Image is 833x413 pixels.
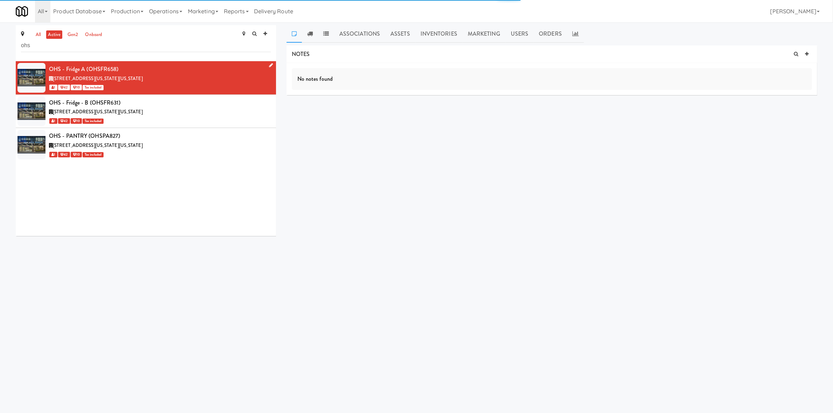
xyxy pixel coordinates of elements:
a: Inventories [415,25,463,43]
a: onboard [83,30,104,39]
a: all [34,30,43,39]
li: OHS - Fridge - B (OHSFR631)[STREET_ADDRESS][US_STATE][US_STATE] 1 42 10Tax included [16,95,276,128]
li: OHS - PANTRY (OHSPA827)[STREET_ADDRESS][US_STATE][US_STATE] 1 42 10Tax included [16,128,276,161]
div: No notes found [292,68,812,90]
span: 1 [49,118,57,124]
a: active [46,30,62,39]
a: Orders [534,25,567,43]
li: OHS - Fridge A (OHSFR658)[STREET_ADDRESS][US_STATE][US_STATE] 1 42 10Tax included [16,61,276,95]
a: gen2 [66,30,80,39]
span: 1 [49,85,57,90]
span: 42 [58,152,70,157]
input: Search site [21,39,271,52]
div: OHS - Fridge - B (OHSFR631) [49,98,271,108]
span: [STREET_ADDRESS][US_STATE][US_STATE] [53,108,143,115]
span: 10 [71,85,82,90]
span: 10 [71,118,82,124]
div: OHS - Fridge A (OHSFR658) [49,64,271,74]
img: Micromart [16,5,28,17]
span: Tax included [83,119,104,124]
a: Associations [334,25,385,43]
a: Assets [385,25,415,43]
a: Users [506,25,534,43]
span: NOTES [292,50,310,58]
span: 42 [58,118,70,124]
div: OHS - PANTRY (OHSPA827) [49,131,271,141]
span: 42 [58,85,70,90]
span: Tax included [83,85,104,90]
span: 1 [49,152,57,157]
span: [STREET_ADDRESS][US_STATE][US_STATE] [53,142,143,149]
span: [STREET_ADDRESS][US_STATE][US_STATE] [53,75,143,82]
span: 10 [71,152,82,157]
span: Tax included [83,152,104,157]
a: Marketing [463,25,506,43]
